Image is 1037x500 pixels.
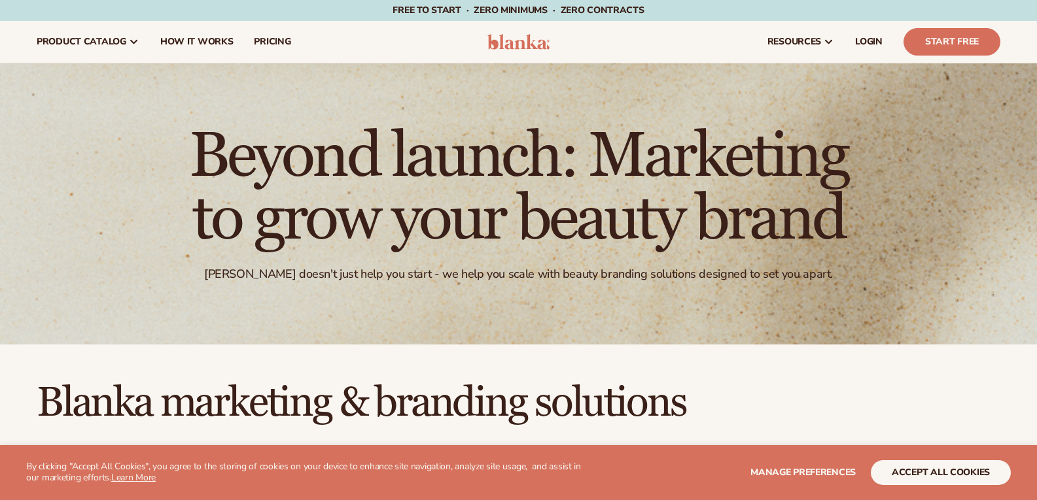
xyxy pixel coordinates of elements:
span: product catalog [37,37,126,47]
button: accept all cookies [871,460,1011,485]
a: product catalog [26,21,150,63]
a: Learn More [111,471,156,484]
span: pricing [254,37,290,47]
div: [PERSON_NAME] doesn't just help you start - we help you scale with beauty branding solutions desi... [204,267,833,282]
p: By clicking "Accept All Cookies", you agree to the storing of cookies on your device to enhance s... [26,461,582,484]
h1: Beyond launch: Marketing to grow your beauty brand [159,125,879,251]
img: logo [487,34,550,50]
a: Start Free [904,28,1000,56]
a: pricing [243,21,301,63]
a: LOGIN [845,21,893,63]
span: Free to start · ZERO minimums · ZERO contracts [393,4,644,16]
a: resources [757,21,845,63]
span: How It Works [160,37,234,47]
a: How It Works [150,21,244,63]
span: resources [767,37,821,47]
span: LOGIN [855,37,883,47]
span: Manage preferences [750,466,856,478]
button: Manage preferences [750,460,856,485]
